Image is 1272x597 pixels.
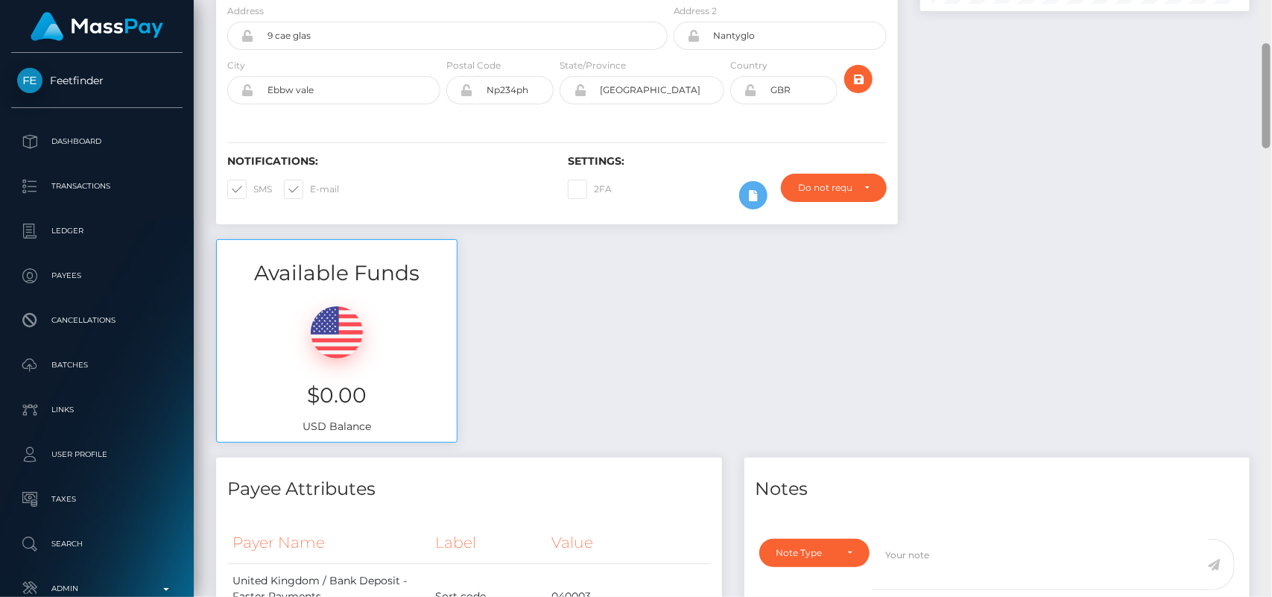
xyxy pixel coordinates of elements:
a: Payees [11,257,183,294]
div: Note Type [776,547,835,559]
p: Batches [17,354,177,376]
button: Do not require [781,174,886,202]
span: Feetfinder [11,74,183,87]
label: SMS [227,180,272,199]
p: Payees [17,265,177,287]
label: Address 2 [674,4,718,18]
p: Transactions [17,175,177,198]
h3: Available Funds [217,259,457,288]
h4: Payee Attributes [227,476,711,502]
img: Feetfinder [17,68,42,93]
label: Country [730,59,768,72]
th: Value [546,522,710,563]
h6: Notifications: [227,155,545,168]
h4: Notes [756,476,1239,502]
label: 2FA [568,180,612,199]
button: Note Type [759,539,870,567]
p: Links [17,399,177,421]
th: Payer Name [227,522,430,563]
a: Batches [11,347,183,384]
th: Label [430,522,546,563]
a: Links [11,391,183,429]
label: State/Province [560,59,626,72]
a: Transactions [11,168,183,205]
p: Taxes [17,488,177,511]
p: Dashboard [17,130,177,153]
label: Postal Code [446,59,501,72]
p: Ledger [17,220,177,242]
a: Ledger [11,212,183,250]
div: USD Balance [217,288,457,442]
img: USD.png [311,306,363,358]
label: E-mail [284,180,339,199]
img: MassPay Logo [31,12,163,41]
a: Taxes [11,481,183,518]
a: Search [11,525,183,563]
a: Dashboard [11,123,183,160]
label: City [227,59,245,72]
a: User Profile [11,436,183,473]
p: User Profile [17,443,177,466]
div: Do not require [798,182,852,194]
h6: Settings: [568,155,886,168]
a: Cancellations [11,302,183,339]
h3: $0.00 [228,381,446,410]
p: Search [17,533,177,555]
label: Address [227,4,264,18]
p: Cancellations [17,309,177,332]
